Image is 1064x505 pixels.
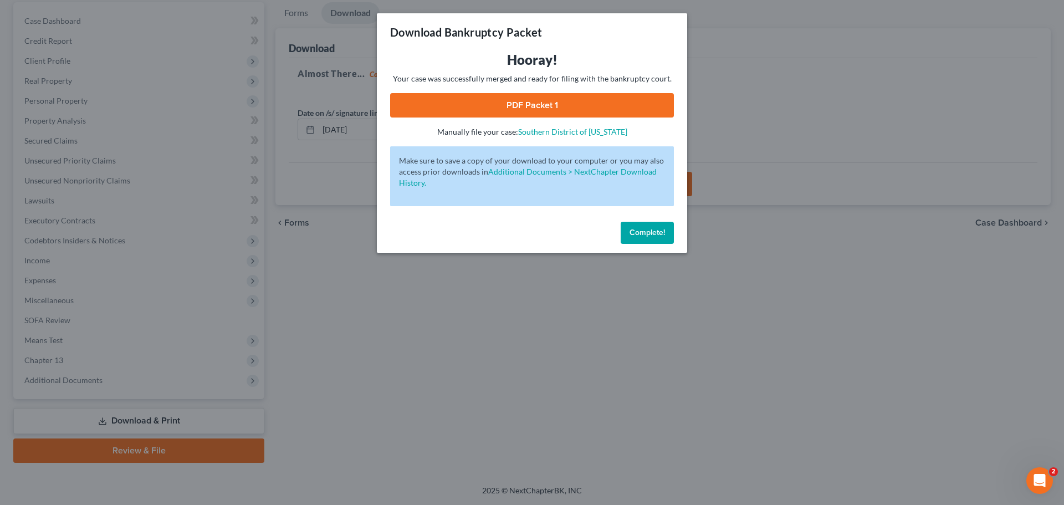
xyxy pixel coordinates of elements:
p: Your case was successfully merged and ready for filing with the bankruptcy court. [390,73,674,84]
iframe: Intercom live chat [1026,467,1053,494]
p: Make sure to save a copy of your download to your computer or you may also access prior downloads in [399,155,665,188]
span: Complete! [630,228,665,237]
span: 2 [1049,467,1058,476]
a: Additional Documents > NextChapter Download History. [399,167,657,187]
h3: Download Bankruptcy Packet [390,24,542,40]
p: Manually file your case: [390,126,674,137]
a: PDF Packet 1 [390,93,674,118]
button: Complete! [621,222,674,244]
h3: Hooray! [390,51,674,69]
a: Southern District of [US_STATE] [518,127,627,136]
